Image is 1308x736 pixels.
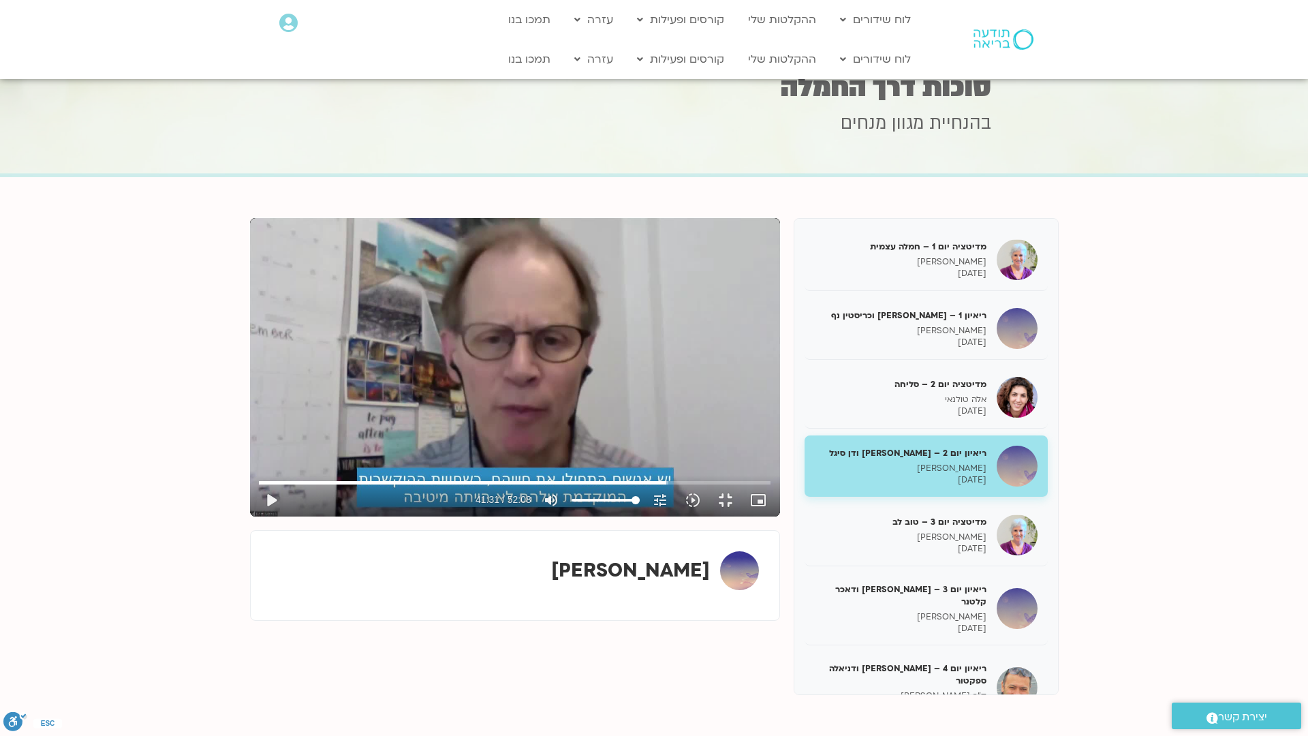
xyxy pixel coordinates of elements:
[833,46,918,72] a: לוח שידורים
[929,111,991,136] span: בהנחיית
[567,46,620,72] a: עזרה
[997,515,1038,555] img: מדיטציה יום 3 – טוב לב
[997,308,1038,349] img: ריאיון 1 – טארה בראך וכריסטין נף
[815,583,986,608] h5: ריאיון יום 3 – [PERSON_NAME] ודאכר קלטנר
[997,588,1038,629] img: ריאיון יום 3 – טארה בראך ודאכר קלטנר
[630,46,731,72] a: קורסים ופעילות
[997,667,1038,708] img: ריאיון יום 4 – אסף סטי אל-בר ודניאלה ספקטור
[815,309,986,322] h5: ריאיון 1 – [PERSON_NAME] וכריסטין נף
[815,405,986,417] p: [DATE]
[815,268,986,279] p: [DATE]
[815,516,986,528] h5: מדיטציה יום 3 – טוב לב
[815,611,986,623] p: [PERSON_NAME]
[815,543,986,555] p: [DATE]
[815,241,986,253] h5: מדיטציה יום 1 – חמלה עצמית
[720,551,759,590] img: טארה בראך
[997,239,1038,280] img: מדיטציה יום 1 – חמלה עצמית
[501,46,557,72] a: תמכו בנו
[997,377,1038,418] img: מדיטציה יום 2 – סליחה
[815,662,986,687] h5: ריאיון יום 4 – [PERSON_NAME] ודניאלה ספקטור
[815,256,986,268] p: [PERSON_NAME]
[815,690,986,702] p: ד"ר [PERSON_NAME]
[815,378,986,390] h5: מדיטציה יום 2 – סליחה
[567,7,620,33] a: עזרה
[815,394,986,405] p: אלה טולנאי
[1218,708,1267,726] span: יצירת קשר
[741,46,823,72] a: ההקלטות שלי
[630,7,731,33] a: קורסים ופעילות
[815,623,986,634] p: [DATE]
[815,447,986,459] h5: ריאיון יום 2 – [PERSON_NAME] ודן סיגל
[815,463,986,474] p: [PERSON_NAME]
[815,337,986,348] p: [DATE]
[501,7,557,33] a: תמכו בנו
[317,74,991,101] h1: סוכות דרך החמלה
[833,7,918,33] a: לוח שידורים
[974,29,1033,50] img: תודעה בריאה
[815,532,986,543] p: [PERSON_NAME]
[815,325,986,337] p: [PERSON_NAME]
[741,7,823,33] a: ההקלטות שלי
[551,557,710,583] strong: [PERSON_NAME]
[1172,703,1301,729] a: יצירת קשר
[997,446,1038,487] img: ריאיון יום 2 – טארה בראך ודן סיגל
[815,474,986,486] p: [DATE]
